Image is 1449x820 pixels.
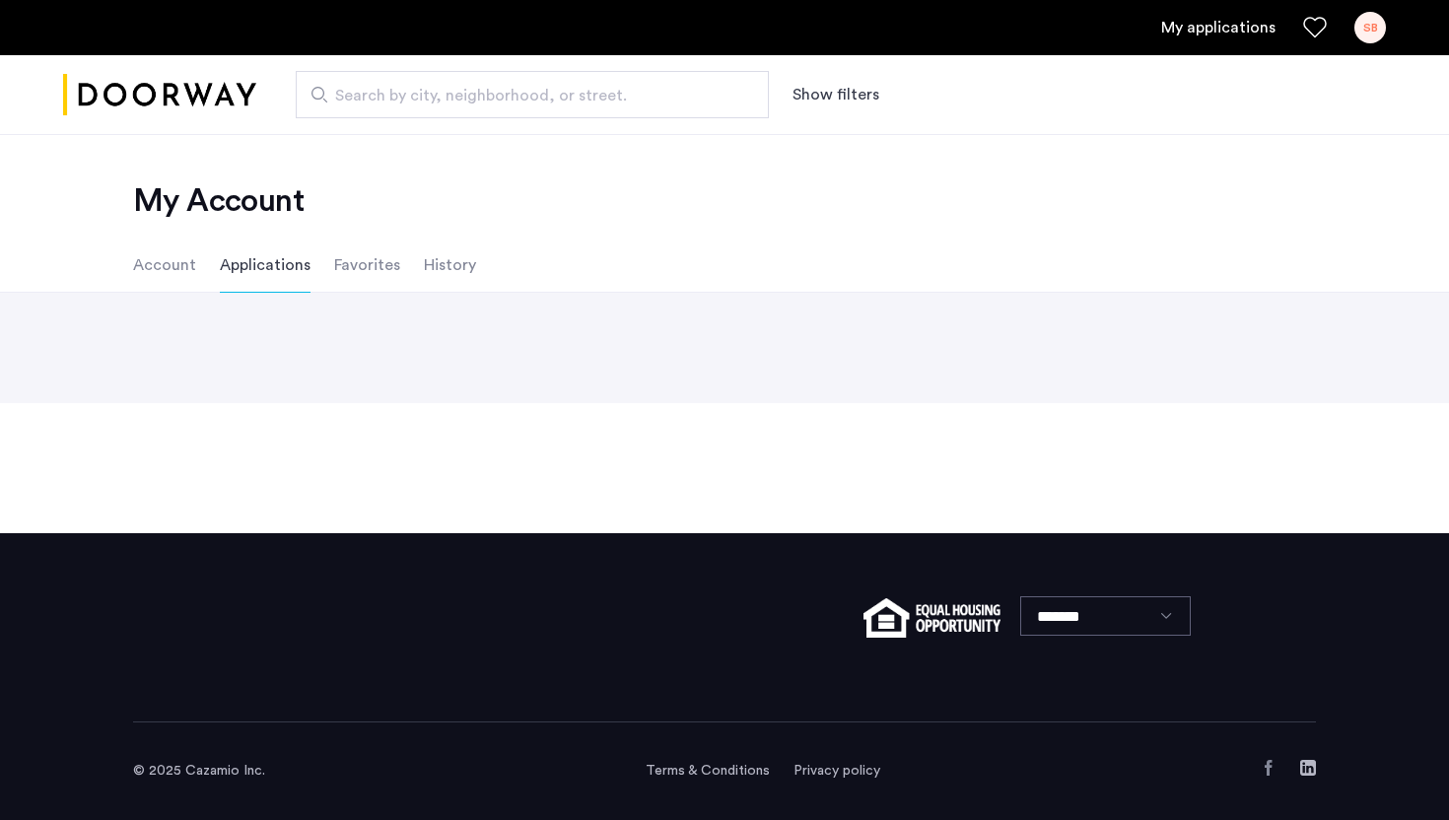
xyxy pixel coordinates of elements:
[1303,16,1327,39] a: Favorites
[793,83,879,106] button: Show or hide filters
[63,58,256,132] img: logo
[1354,12,1386,43] div: SB
[296,71,769,118] input: Apartment Search
[793,761,880,781] a: Privacy policy
[863,598,1000,638] img: equal-housing.png
[133,238,196,293] li: Account
[334,238,400,293] li: Favorites
[63,58,256,132] a: Cazamio logo
[1020,596,1191,636] select: Language select
[335,84,714,107] span: Search by city, neighborhood, or street.
[1300,760,1316,776] a: LinkedIn
[220,238,310,293] li: Applications
[646,761,770,781] a: Terms and conditions
[424,238,476,293] li: History
[133,764,265,778] span: © 2025 Cazamio Inc.
[1261,760,1276,776] a: Facebook
[133,181,1316,221] h2: My Account
[1161,16,1276,39] a: My application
